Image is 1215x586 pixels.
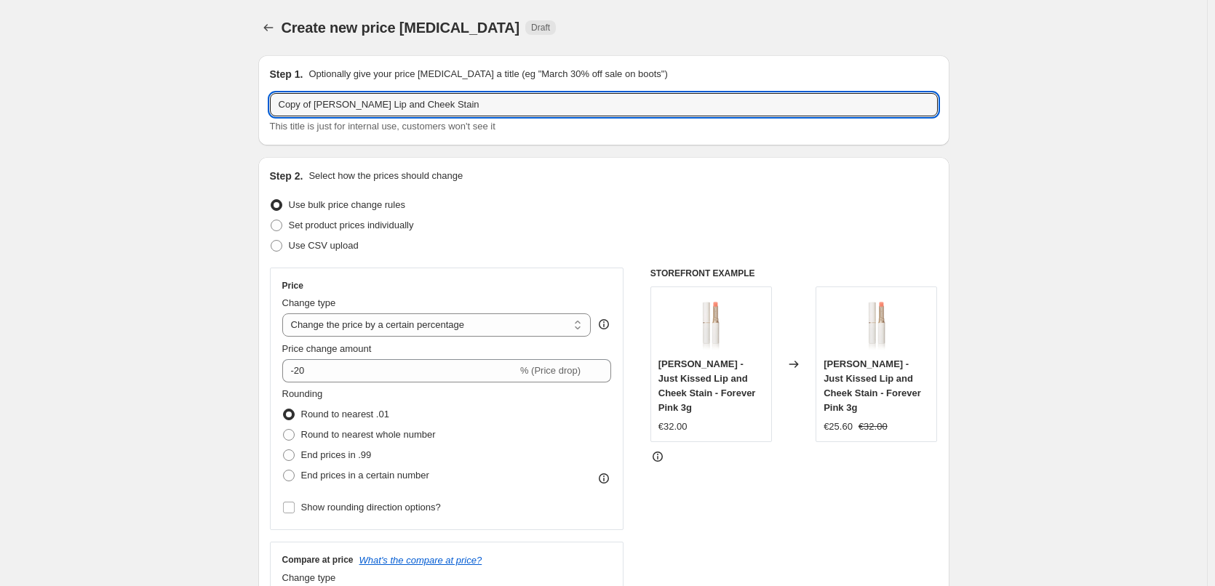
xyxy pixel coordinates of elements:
[289,240,359,251] span: Use CSV upload
[282,297,336,308] span: Change type
[824,421,853,432] span: €25.60
[308,169,463,183] p: Select how the prices should change
[301,449,372,460] span: End prices in .99
[270,169,303,183] h2: Step 2.
[282,343,372,354] span: Price change amount
[289,199,405,210] span: Use bulk price change rules
[289,220,414,230] span: Set product prices individually
[650,268,938,279] h6: STOREFRONT EXAMPLE
[359,555,482,566] button: What's the compare at price?
[270,93,938,116] input: 30% off holiday sale
[258,17,279,38] button: Price change jobs
[658,421,688,432] span: €32.00
[308,67,667,81] p: Optionally give your price [MEDICAL_DATA] a title (eg "March 30% off sale on boots")
[531,22,550,33] span: Draft
[301,409,389,420] span: Round to nearest .01
[282,388,323,399] span: Rounding
[824,358,921,413] span: [PERSON_NAME] - Just Kissed Lip and Cheek Stain - Forever Pink 3g
[682,294,740,353] img: jane-iredale-just-kissed-lip-and-cheek-stain-forever-pink-3g-661357_80x.png
[282,359,517,382] input: -15
[859,421,888,432] span: €32.00
[282,20,520,36] span: Create new price [MEDICAL_DATA]
[301,502,441,513] span: Show rounding direction options?
[658,358,756,413] span: [PERSON_NAME] - Just Kissed Lip and Cheek Stain - Forever Pink 3g
[270,121,495,132] span: This title is just for internal use, customers won't see it
[301,470,429,481] span: End prices in a certain number
[597,317,611,332] div: help
[282,554,354,566] h3: Compare at price
[270,67,303,81] h2: Step 1.
[848,294,906,353] img: jane-iredale-just-kissed-lip-and-cheek-stain-forever-pink-3g-661357_80x.png
[520,365,581,376] span: % (Price drop)
[301,429,436,440] span: Round to nearest whole number
[282,280,303,292] h3: Price
[282,572,336,583] span: Change type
